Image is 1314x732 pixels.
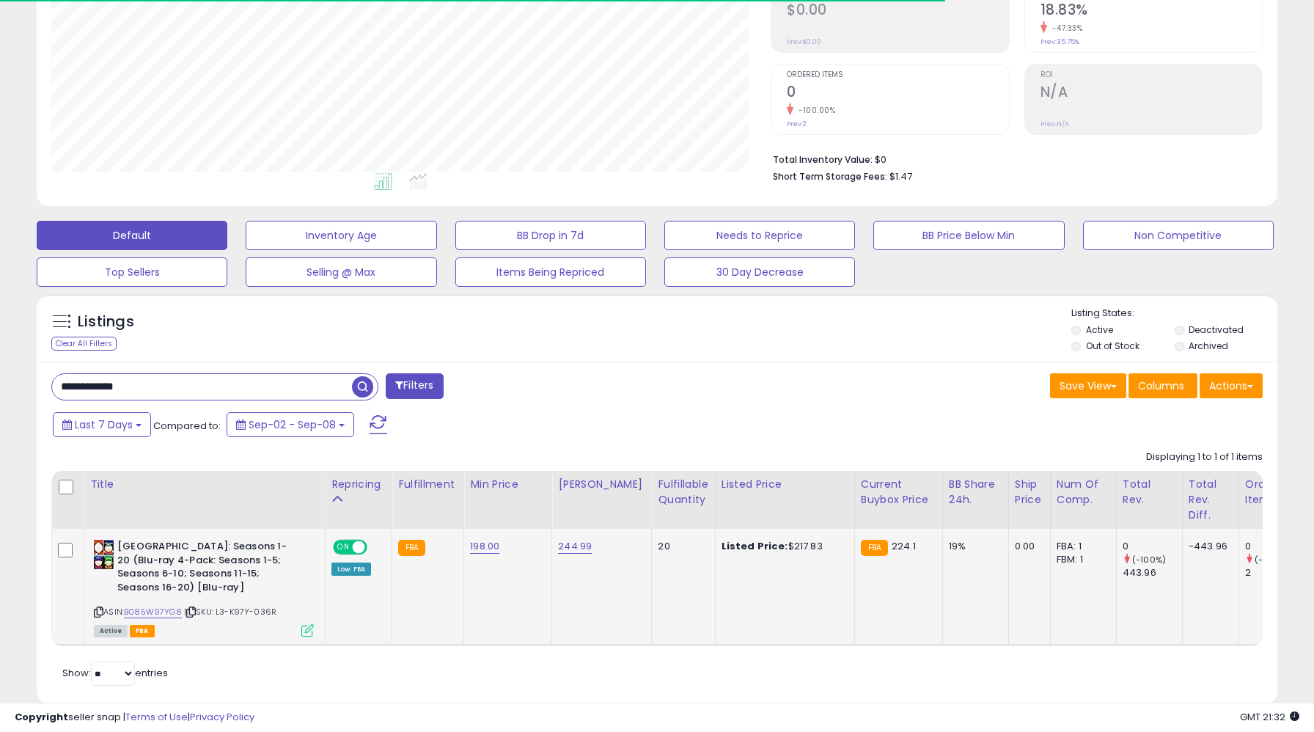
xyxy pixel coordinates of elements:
[773,150,1252,167] li: $0
[1057,553,1105,566] div: FBM: 1
[331,477,386,492] div: Repricing
[15,710,68,724] strong: Copyright
[664,221,855,250] button: Needs to Reprice
[722,477,848,492] div: Listed Price
[861,540,888,556] small: FBA
[130,625,155,637] span: FBA
[470,477,546,492] div: Min Price
[51,337,117,351] div: Clear All Filters
[1083,221,1274,250] button: Non Competitive
[1132,554,1166,566] small: (-100%)
[1128,373,1197,398] button: Columns
[398,477,458,492] div: Fulfillment
[1189,540,1227,553] div: -443.96
[1189,477,1233,523] div: Total Rev. Diff.
[78,312,134,332] h5: Listings
[1189,340,1228,352] label: Archived
[1138,378,1184,393] span: Columns
[1086,340,1139,352] label: Out of Stock
[1123,477,1176,508] div: Total Rev.
[62,666,168,680] span: Show: entries
[1255,554,1288,566] small: (-100%)
[1040,71,1262,79] span: ROI
[722,539,788,553] b: Listed Price:
[94,625,128,637] span: All listings currently available for purchase on Amazon
[722,540,843,553] div: $217.83
[455,257,646,287] button: Items Being Repriced
[117,540,296,598] b: [GEOGRAPHIC_DATA]: Seasons 1-20 (Blu-ray 4-Pack: Seasons 1-5; Seasons 6-10; Seasons 11-15; Season...
[1146,450,1263,464] div: Displaying 1 to 1 of 1 items
[892,539,916,553] span: 224.1
[1015,477,1044,508] div: Ship Price
[246,257,436,287] button: Selling @ Max
[190,710,254,724] a: Privacy Policy
[889,169,912,183] span: $1.47
[787,84,1008,103] h2: 0
[94,540,314,635] div: ASIN:
[153,419,221,433] span: Compared to:
[125,710,188,724] a: Terms of Use
[1057,477,1110,508] div: Num of Comp.
[1086,323,1113,336] label: Active
[793,105,835,116] small: -100.00%
[15,711,254,725] div: seller snap | |
[1071,307,1277,321] p: Listing States:
[949,540,997,553] div: 19%
[1189,323,1244,336] label: Deactivated
[1050,373,1126,398] button: Save View
[1200,373,1263,398] button: Actions
[1245,566,1304,579] div: 2
[1015,540,1039,553] div: 0.00
[227,412,354,437] button: Sep-02 - Sep-08
[1057,540,1105,553] div: FBA: 1
[365,541,389,554] span: OFF
[1040,120,1069,128] small: Prev: N/A
[246,221,436,250] button: Inventory Age
[1123,540,1182,553] div: 0
[398,540,425,556] small: FBA
[664,257,855,287] button: 30 Day Decrease
[75,417,133,432] span: Last 7 Days
[658,540,703,553] div: 20
[53,412,151,437] button: Last 7 Days
[1040,84,1262,103] h2: N/A
[124,606,182,618] a: B085W97YG8
[37,221,227,250] button: Default
[386,373,443,399] button: Filters
[1040,37,1079,46] small: Prev: 35.75%
[558,477,645,492] div: [PERSON_NAME]
[949,477,1002,508] div: BB Share 24h.
[1123,566,1182,579] div: 443.96
[787,120,807,128] small: Prev: 2
[787,71,1008,79] span: Ordered Items
[470,539,499,554] a: 198.00
[861,477,936,508] div: Current Buybox Price
[1245,540,1304,553] div: 0
[249,417,336,432] span: Sep-02 - Sep-08
[184,606,276,618] span: | SKU: L3-K97Y-036R
[331,563,371,576] div: Low. FBA
[773,170,887,183] b: Short Term Storage Fees:
[334,541,353,554] span: ON
[1047,23,1083,34] small: -47.33%
[37,257,227,287] button: Top Sellers
[658,477,708,508] div: Fulfillable Quantity
[773,153,873,166] b: Total Inventory Value:
[455,221,646,250] button: BB Drop in 7d
[558,539,592,554] a: 244.99
[90,477,319,492] div: Title
[1240,710,1299,724] span: 2025-09-16 21:32 GMT
[787,1,1008,21] h2: $0.00
[873,221,1064,250] button: BB Price Below Min
[1040,1,1262,21] h2: 18.83%
[787,37,821,46] small: Prev: $0.00
[1245,477,1299,508] div: Ordered Items
[94,540,114,569] img: 51UW2s+MYRL._SL40_.jpg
